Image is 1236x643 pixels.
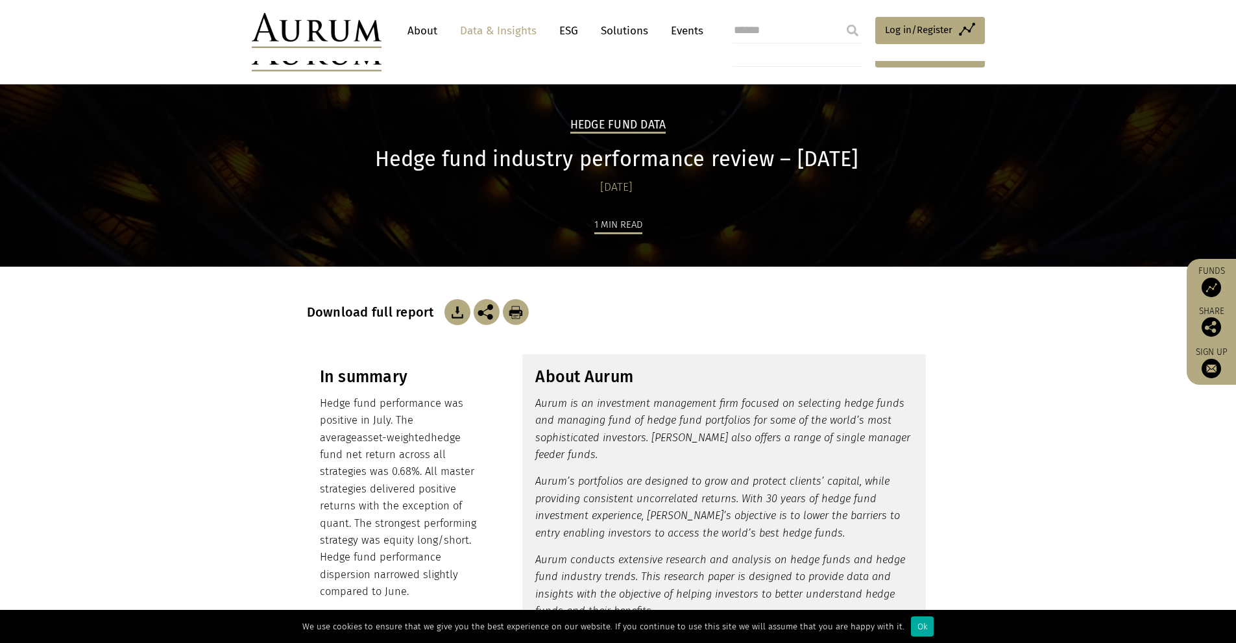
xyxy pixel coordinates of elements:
a: Solutions [594,19,655,43]
a: About [401,19,444,43]
span: asset-weighted [357,431,431,444]
h2: Hedge Fund Data [570,118,666,134]
h3: Download full report [307,304,441,320]
h3: In summary [320,367,481,387]
input: Submit [840,18,866,43]
img: Share this post [1202,317,1221,337]
em: Aurum’s portfolios are designed to grow and protect clients’ capital, while providing consistent ... [535,475,900,539]
div: 1 min read [594,217,642,234]
img: Download Article [444,299,470,325]
span: Log in/Register [885,22,952,38]
a: Funds [1193,265,1230,297]
a: Data & Insights [454,19,543,43]
h3: About Aurum [535,367,913,387]
p: Hedge fund performance was positive in July. The average hedge fund net return across all strateg... [320,395,481,601]
em: Aurum is an investment management firm focused on selecting hedge funds and managing fund of hedg... [535,397,910,461]
a: Sign up [1193,346,1230,378]
div: Ok [911,616,934,637]
img: Aurum [252,13,382,48]
img: Sign up to our newsletter [1202,359,1221,378]
img: Access Funds [1202,278,1221,297]
em: Aurum conducts extensive research and analysis on hedge funds and hedge fund industry trends. Thi... [535,553,905,617]
img: Download Article [503,299,529,325]
img: Share this post [474,299,500,325]
div: Share [1193,307,1230,337]
div: [DATE] [307,178,927,197]
a: Log in/Register [875,17,985,44]
a: ESG [553,19,585,43]
a: Events [664,19,703,43]
h1: Hedge fund industry performance review – [DATE] [307,147,927,172]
